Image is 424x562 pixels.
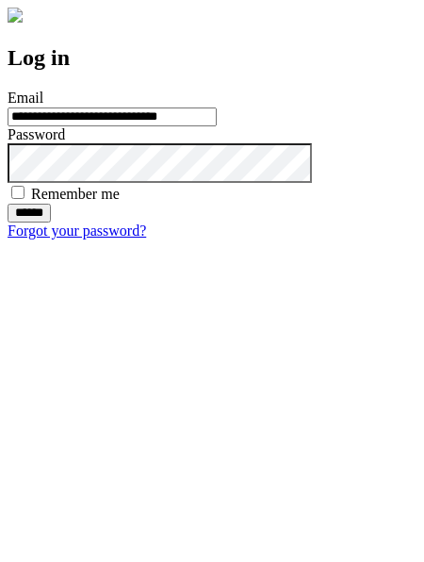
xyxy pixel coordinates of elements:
[8,90,43,106] label: Email
[8,8,23,23] img: logo-4e3dc11c47720685a147b03b5a06dd966a58ff35d612b21f08c02c0306f2b779.png
[31,186,120,202] label: Remember me
[8,126,65,142] label: Password
[8,223,146,239] a: Forgot your password?
[8,45,416,71] h2: Log in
